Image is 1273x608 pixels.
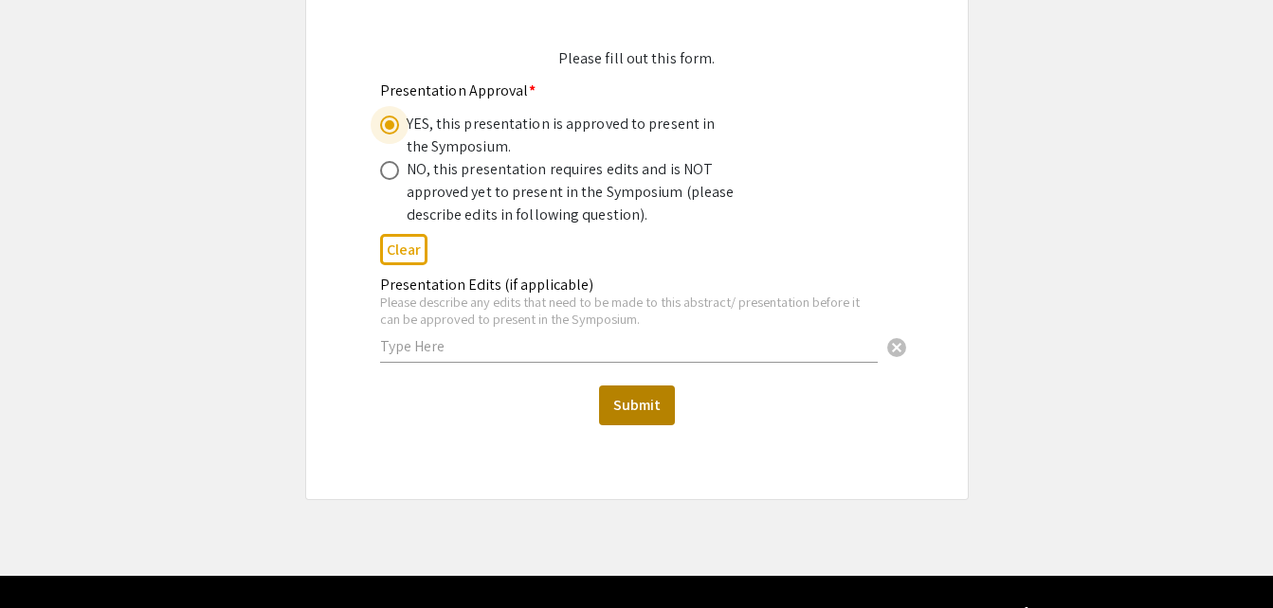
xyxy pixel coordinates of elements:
mat-label: Presentation Edits (if applicable) [380,275,593,295]
p: Please fill out this form. [380,47,894,70]
iframe: Chat [14,523,81,594]
div: Please describe any edits that need to be made to this abstract/ presentation before it can be ap... [380,294,878,327]
button: Clear [878,328,916,366]
div: YES, this presentation is approved to present in the Symposium. [407,113,738,158]
mat-label: Presentation Approval [380,80,536,100]
input: Type Here [380,336,878,356]
button: Clear [380,234,427,265]
button: Submit [599,385,675,425]
div: NO, this presentation requires edits and is NOT approved yet to present in the Symposium (please ... [407,158,738,226]
span: cancel [885,336,908,359]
